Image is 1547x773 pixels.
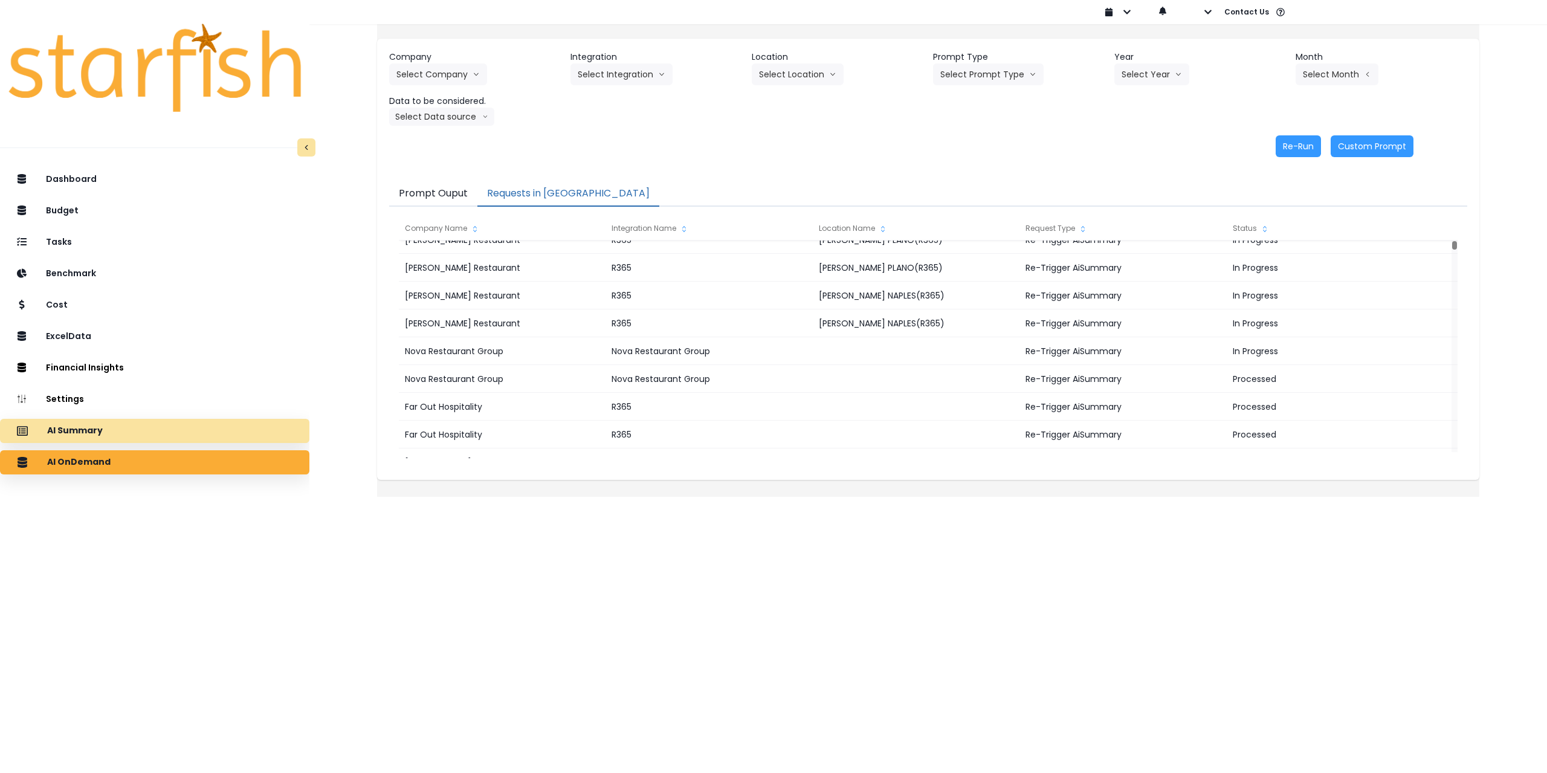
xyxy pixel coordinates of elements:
[1019,448,1226,476] div: Re-Trigger AiSummary
[1331,135,1413,157] button: Custom Prompt
[399,216,605,241] div: Company Name
[482,111,488,123] svg: arrow down line
[813,254,1019,282] div: [PERSON_NAME] PLANO(R365)
[46,268,96,279] p: Benchmark
[606,337,812,365] div: Nova Restaurant Group
[606,393,812,421] div: R365
[679,224,689,234] svg: sort
[1276,135,1321,157] button: Re-Run
[1019,282,1226,309] div: Re-Trigger AiSummary
[1227,282,1433,309] div: In Progress
[829,68,836,80] svg: arrow down line
[570,63,673,85] button: Select Integrationarrow down line
[606,282,812,309] div: R365
[1227,254,1433,282] div: In Progress
[752,63,844,85] button: Select Locationarrow down line
[933,63,1044,85] button: Select Prompt Typearrow down line
[46,174,97,184] p: Dashboard
[477,181,659,207] button: Requests in [GEOGRAPHIC_DATA]
[47,457,111,468] p: AI OnDemand
[1296,63,1378,85] button: Select Montharrow left line
[389,63,487,85] button: Select Companyarrow down line
[1019,216,1226,241] div: Request Type
[1227,365,1433,393] div: Processed
[878,224,888,234] svg: sort
[1227,337,1433,365] div: In Progress
[1029,68,1036,80] svg: arrow down line
[1078,224,1088,234] svg: sort
[813,216,1019,241] div: Location Name
[1019,337,1226,365] div: Re-Trigger AiSummary
[1114,51,1286,63] header: Year
[1227,393,1433,421] div: Processed
[399,254,605,282] div: [PERSON_NAME] Restaurant
[752,51,923,63] header: Location
[46,237,72,247] p: Tasks
[606,216,812,241] div: Integration Name
[399,309,605,337] div: [PERSON_NAME] Restaurant
[47,425,103,436] p: AI Summary
[606,421,812,448] div: R365
[470,224,480,234] svg: sort
[813,282,1019,309] div: [PERSON_NAME] NAPLES(R365)
[1019,309,1226,337] div: Re-Trigger AiSummary
[1364,68,1371,80] svg: arrow left line
[389,51,561,63] header: Company
[399,393,605,421] div: Far Out Hospitality
[399,421,605,448] div: Far Out Hospitality
[570,51,742,63] header: Integration
[1019,254,1226,282] div: Re-Trigger AiSummary
[399,365,605,393] div: Nova Restaurant Group
[1019,393,1226,421] div: Re-Trigger AiSummary
[1175,68,1182,80] svg: arrow down line
[933,51,1105,63] header: Prompt Type
[1019,365,1226,393] div: Re-Trigger AiSummary
[606,309,812,337] div: R365
[1227,448,1433,476] div: Processed
[389,181,477,207] button: Prompt Ouput
[606,448,812,476] div: Quickbooks Online
[46,205,79,216] p: Budget
[1296,51,1467,63] header: Month
[46,300,68,310] p: Cost
[389,95,561,108] header: Data to be considered.
[658,68,665,80] svg: arrow down line
[1019,421,1226,448] div: Re-Trigger AiSummary
[389,108,494,126] button: Select Data sourcearrow down line
[399,282,605,309] div: [PERSON_NAME] Restaurant
[1227,421,1433,448] div: Processed
[399,337,605,365] div: Nova Restaurant Group
[813,309,1019,337] div: [PERSON_NAME] NAPLES(R365)
[473,68,480,80] svg: arrow down line
[46,331,91,341] p: ExcelData
[1227,216,1433,241] div: Status
[399,448,605,476] div: [PERSON_NAME] Smokehouse
[1260,224,1270,234] svg: sort
[1114,63,1189,85] button: Select Yeararrow down line
[606,365,812,393] div: Nova Restaurant Group
[1227,309,1433,337] div: In Progress
[606,254,812,282] div: R365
